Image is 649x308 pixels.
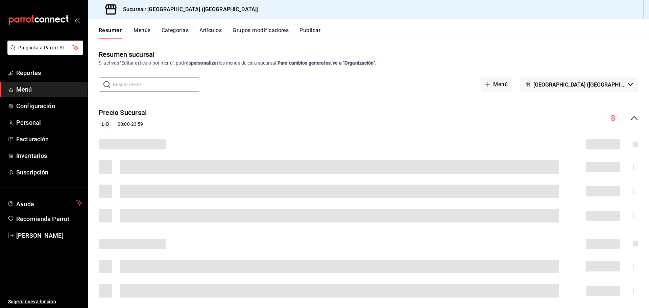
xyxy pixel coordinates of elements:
strong: personalizar [191,60,219,66]
button: open_drawer_menu [74,18,80,23]
a: Pregunta a Parrot AI [5,49,83,56]
span: Configuración [16,101,82,111]
button: [GEOGRAPHIC_DATA] ([GEOGRAPHIC_DATA]) [520,77,638,92]
span: Sugerir nueva función [8,298,82,305]
span: Facturación [16,135,82,144]
div: collapse-menu-row [88,102,649,134]
span: Personal [16,118,82,127]
span: Ayuda [16,199,73,207]
button: Categorías [162,27,189,39]
span: Reportes [16,68,82,77]
input: Buscar menú [113,78,200,91]
button: Artículos [199,27,222,39]
button: Grupos modificadores [233,27,289,39]
span: [GEOGRAPHIC_DATA] ([GEOGRAPHIC_DATA]) [533,81,625,88]
div: Resumen sucursal [99,49,154,60]
span: Pregunta a Parrot AI [18,44,73,51]
button: Precio Sucursal [99,108,147,118]
span: [PERSON_NAME] [16,231,82,240]
strong: Para cambios generales, ve a “Organización”. [278,60,377,66]
h3: Sucursal: [GEOGRAPHIC_DATA] ([GEOGRAPHIC_DATA]) [118,5,259,14]
span: Inventarios [16,151,82,160]
div: navigation tabs [99,27,649,39]
button: Pregunta a Parrot AI [7,41,83,55]
button: Resumen [99,27,123,39]
button: Publicar [299,27,320,39]
button: Menú [481,77,512,92]
button: Menús [134,27,150,39]
span: L-D [99,121,112,128]
span: Recomienda Parrot [16,214,82,223]
span: Suscripción [16,168,82,177]
div: Si activas ‘Editar artículo por menú’, podrás los menús de esta sucursal. [99,60,638,67]
span: Menú [16,85,82,94]
div: 00:00 - 23:59 [99,120,147,128]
